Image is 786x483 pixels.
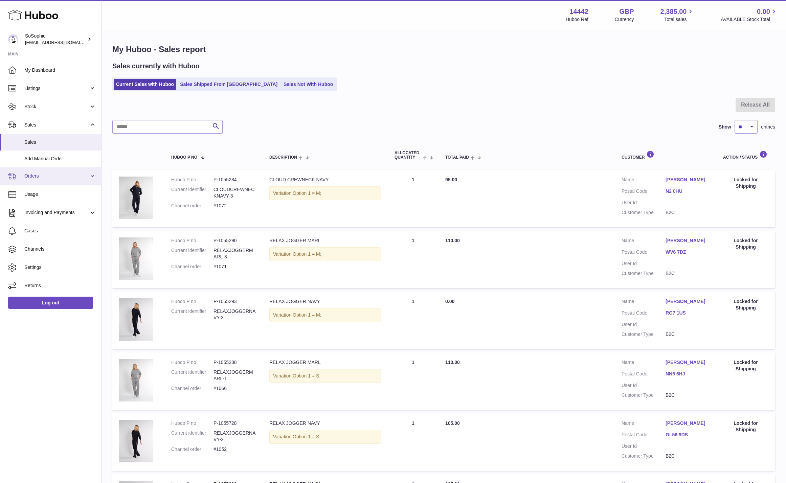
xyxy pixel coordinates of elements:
dd: RELAXJOGGERNAVY-3 [214,308,256,321]
dt: Name [622,177,666,185]
div: RELAX JOGGER MARL [269,359,381,366]
span: 0.00 [757,7,770,16]
dd: P-1055284 [214,177,256,183]
div: SoSophie [25,33,86,46]
img: FRONT1_377b6c84-9543-4191-9d0e-4a75e9fc1006.jpg [119,177,153,219]
dt: Current identifier [171,186,214,199]
dd: #1052 [214,446,256,453]
dd: #1072 [214,203,256,209]
dd: RELAXJOGGERMARL-1 [214,369,256,382]
span: Option 1 = M; [293,190,321,196]
a: GL56 9DS [666,432,710,438]
div: Huboo Ref [566,16,588,23]
a: NN6 6HJ [666,371,710,377]
a: N2 0HU [666,188,710,194]
dt: Huboo P no [171,298,214,305]
dd: B2C [666,270,710,277]
dt: Channel order [171,446,214,453]
td: 1 [388,413,439,471]
dt: Name [622,359,666,367]
div: Customer [622,151,710,160]
dd: P-1055293 [214,298,256,305]
td: 1 [388,170,439,227]
dt: Name [622,298,666,306]
dt: Customer Type [622,270,666,277]
a: 2,385.00 Total sales [660,7,695,23]
dt: Postal Code [622,249,666,257]
img: FRONT1_3ecc4f9e-5240-495d-a490-ae05f9ca128b.jpg [119,237,153,280]
a: Log out [8,297,93,309]
a: Sales Not With Huboo [281,79,335,90]
dt: Customer Type [622,209,666,216]
dt: User Id [622,321,666,328]
span: entries [761,124,775,130]
dt: Postal Code [622,371,666,379]
dt: User Id [622,443,666,450]
dt: Postal Code [622,432,666,440]
a: Current Sales with Huboo [114,79,176,90]
img: SIDE1_c89ec63e-fe19-4d0b-8cc1-ae2306047dcf.jpg [119,420,153,462]
dt: Current identifier [171,369,214,382]
dt: Channel order [171,385,214,392]
span: 110.00 [445,360,460,365]
span: Invoicing and Payments [24,209,89,216]
span: Description [269,155,297,160]
div: Locked for Shipping [723,177,768,189]
dd: RELAXJOGGERNAVY-2 [214,430,256,443]
div: Action / Status [723,151,768,160]
label: Show [719,124,731,130]
span: Returns [24,282,96,289]
a: WV6 7DZ [666,249,710,255]
span: Cases [24,228,96,234]
img: FRONT1_3ecc4f9e-5240-495d-a490-ae05f9ca128b.jpg [119,359,153,401]
dt: User Id [622,260,666,267]
dt: Huboo P no [171,177,214,183]
td: 1 [388,292,439,349]
dt: Huboo P no [171,359,214,366]
span: Sales [24,122,89,128]
span: 110.00 [445,238,460,243]
span: Option 1 = M; [293,251,321,257]
a: [PERSON_NAME] [666,298,710,305]
span: My Dashboard [24,67,96,73]
dd: P-1055728 [214,420,256,427]
dt: Postal Code [622,188,666,196]
div: RELAX JOGGER MARL [269,237,381,244]
span: Settings [24,264,96,271]
strong: 14442 [569,7,588,16]
a: [PERSON_NAME] [666,237,710,244]
dt: Postal Code [622,310,666,318]
h1: My Huboo - Sales report [112,44,775,55]
span: 2,385.00 [660,7,687,16]
dt: Current identifier [171,430,214,443]
strong: GBP [619,7,634,16]
a: [PERSON_NAME] [666,420,710,427]
span: Usage [24,191,96,198]
div: Locked for Shipping [723,359,768,372]
dd: B2C [666,392,710,398]
dd: B2C [666,331,710,338]
span: [EMAIL_ADDRESS][DOMAIN_NAME] [25,40,99,45]
div: Locked for Shipping [723,298,768,311]
dd: RELAXJOGGERMARL-3 [214,247,256,260]
dd: CLOUDCREWNECKNAVY-3 [214,186,256,199]
dt: Name [622,237,666,246]
dt: Current identifier [171,308,214,321]
div: Variation: [269,308,381,322]
span: Total sales [664,16,694,23]
td: 1 [388,352,439,410]
span: Option 1 = S; [293,434,320,439]
a: 0.00 AVAILABLE Stock Total [721,7,778,23]
div: Variation: [269,247,381,261]
div: RELAX JOGGER NAVY [269,298,381,305]
span: Listings [24,85,89,92]
div: Variation: [269,369,381,383]
span: Stock [24,103,89,110]
dt: Customer Type [622,331,666,338]
a: [PERSON_NAME] [666,359,710,366]
img: SIDE1_c89ec63e-fe19-4d0b-8cc1-ae2306047dcf.jpg [119,298,153,341]
div: Locked for Shipping [723,237,768,250]
dd: P-1055290 [214,237,256,244]
dt: Channel order [171,203,214,209]
dd: B2C [666,209,710,216]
